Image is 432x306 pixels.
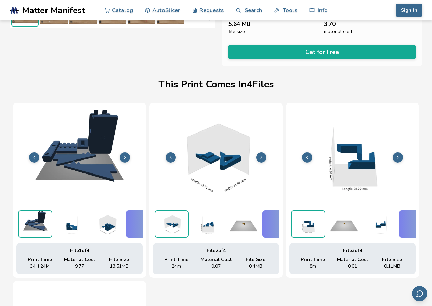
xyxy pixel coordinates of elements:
[348,264,357,269] span: 0.01
[382,257,402,262] span: File Size
[327,210,361,238] img: 2_Print_Preview
[363,210,397,238] img: 2_3D_Dimensions
[384,264,400,269] span: 0.11 MB
[109,257,129,262] span: File Size
[228,21,250,27] span: 5.64 MB
[155,211,188,237] img: 3_3D_Dimensions
[294,248,410,253] div: File 3 of 4
[30,264,50,269] span: 34H 24M
[228,29,245,34] span: file size
[28,257,52,262] span: Print Time
[110,264,129,269] span: 13.51 MB
[22,5,85,15] span: Matter Manifest
[22,248,138,253] div: File 1 of 4
[158,79,274,90] h1: This Print Comes In 4 File s
[324,29,352,34] span: material cost
[90,210,124,238] img: 1_3D_Dimensions
[172,264,181,269] span: 24m
[211,264,221,269] span: 0.07
[292,211,325,237] img: 2_3D_Dimensions
[412,286,427,301] button: Send feedback via email
[226,210,261,238] img: 3_Print_Preview
[396,4,422,17] button: Sign In
[200,257,232,262] span: Material Cost
[337,257,368,262] span: Material Cost
[64,257,95,262] span: Material Cost
[19,211,52,237] img: 1_Print_Preview
[310,264,316,269] span: 8m
[249,264,262,269] span: 0.4 MB
[228,45,416,59] button: Get for Free
[301,257,325,262] span: Print Time
[54,210,88,238] img: 1_3D_Dimensions
[75,264,84,269] span: 9.77
[164,257,188,262] span: Print Time
[191,210,225,238] img: 3_3D_Dimensions
[324,21,336,27] span: 3.70
[158,248,274,253] div: File 2 of 4
[246,257,265,262] span: File Size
